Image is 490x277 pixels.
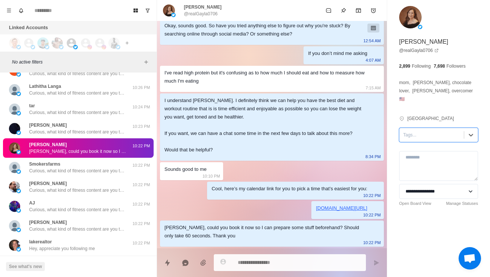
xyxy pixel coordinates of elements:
[29,148,126,155] p: [PERSON_NAME], could you book it now so I can prepare some stuff beforehand? Should only take 60 ...
[132,201,151,207] p: 10:22 PM
[407,115,454,122] p: [GEOGRAPHIC_DATA]
[363,238,381,247] p: 10:22 PM
[446,63,465,70] p: Followers
[9,162,20,173] img: picture
[399,6,422,28] img: picture
[178,255,193,270] button: Reply with AI
[184,10,218,17] p: @realGayla0706
[132,182,151,188] p: 10:22 PM
[163,4,175,16] img: picture
[9,201,20,212] img: picture
[363,37,380,45] p: 12:54 AM
[29,206,126,213] p: Curious, what kind of fitness content are you the most interested in? Always looking to see what ...
[212,185,367,193] div: Cool, here’s my calendar link for you to pick a time that’s easiest for you:
[164,165,207,173] div: Sounds good to me
[142,4,154,16] button: Show unread conversations
[16,72,21,77] img: picture
[29,70,126,77] p: Curious, what kind of fitness content are you the most interested in? Always looking to see what ...
[16,92,21,96] img: picture
[130,4,142,16] button: Board View
[6,262,45,271] button: See what's new
[16,111,21,116] img: picture
[132,123,151,130] p: 10:23 PM
[412,63,431,70] p: Following
[351,3,366,18] button: Archive
[123,39,132,47] button: Add account
[369,255,384,270] button: Send message
[9,142,20,154] img: picture
[16,208,21,213] img: picture
[29,129,126,135] p: Curious, what kind of fitness content are you the most interested in? Always looking to see what ...
[16,247,21,252] img: picture
[399,200,431,207] a: Open Board View
[9,24,48,31] p: Linked Accounts
[142,58,151,67] button: Add filters
[9,123,20,134] img: picture
[366,153,381,161] p: 8:34 PM
[16,45,21,49] img: picture
[132,84,151,91] p: 10:26 PM
[366,56,380,64] p: 4:07 AM
[16,150,21,154] img: picture
[59,45,64,49] img: picture
[31,45,35,49] img: picture
[184,4,222,10] p: [PERSON_NAME]
[132,221,151,227] p: 10:22 PM
[160,255,175,270] button: Quick replies
[15,4,27,16] button: Notifications
[132,104,151,110] p: 10:24 PM
[16,228,21,232] img: picture
[164,224,367,240] div: [PERSON_NAME], could you book it now so I can prepare some stuff beforehand? Should only take 60 ...
[3,4,15,16] button: Menu
[196,255,211,270] button: Add media
[336,3,351,18] button: Pin
[9,240,20,251] img: picture
[45,45,49,49] img: picture
[73,45,78,49] img: picture
[446,200,478,207] a: Manage Statuses
[87,45,92,49] img: picture
[102,45,106,49] img: picture
[308,49,367,58] div: If you don’t mind me asking
[116,45,120,49] img: picture
[363,211,381,219] p: 10:22 PM
[434,63,445,70] p: 7,698
[164,69,367,85] div: I've read high protein but it's confusing as to how much I should eat and how to measure how much...
[29,83,61,90] p: Lathitha Langa
[16,130,21,135] img: picture
[399,37,449,46] p: [PERSON_NAME]
[52,37,63,49] img: picture
[399,47,439,54] a: @realGayla0706
[363,191,381,200] p: 10:22 PM
[29,245,95,252] p: Hey, appreciate you following me
[29,187,126,194] p: Curious, what kind of fitness content are you the most interested in? Always looking to see what ...
[321,3,336,18] button: Mark as unread
[132,240,151,246] p: 10:22 PM
[9,84,20,95] img: picture
[29,161,60,167] p: Smokersfarms
[29,180,67,187] p: [PERSON_NAME]
[132,162,151,169] p: 10:22 PM
[366,3,381,18] button: Add reminder
[164,22,367,38] div: Okay, sounds good. So have you tried anything else to figure out why you're stuck? By searching o...
[9,181,20,193] img: picture
[29,167,126,174] p: Curious, what kind of fitness content are you the most interested in? Always looking to see what ...
[203,172,220,180] p: 10:10 PM
[366,84,380,92] p: 7:15 AM
[29,122,67,129] p: [PERSON_NAME]
[29,102,35,109] p: tar
[9,37,20,49] img: picture
[29,200,35,206] p: AJ
[29,226,126,233] p: Curious, what kind of fitness content are you the most interested in? Always looking to see what ...
[9,104,20,115] img: picture
[29,219,67,226] p: [PERSON_NAME]
[9,220,20,231] img: picture
[399,63,410,70] p: 2,899
[16,169,21,174] img: picture
[37,37,49,49] img: picture
[399,79,478,103] p: mom, [PERSON_NAME], chocolate lover, [PERSON_NAME], overcomer🇺🇸
[108,37,120,49] img: picture
[29,90,126,96] p: Curious, what kind of fitness content are you the most interested in? Always looking to see what ...
[132,143,151,149] p: 10:22 PM
[418,25,422,29] img: picture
